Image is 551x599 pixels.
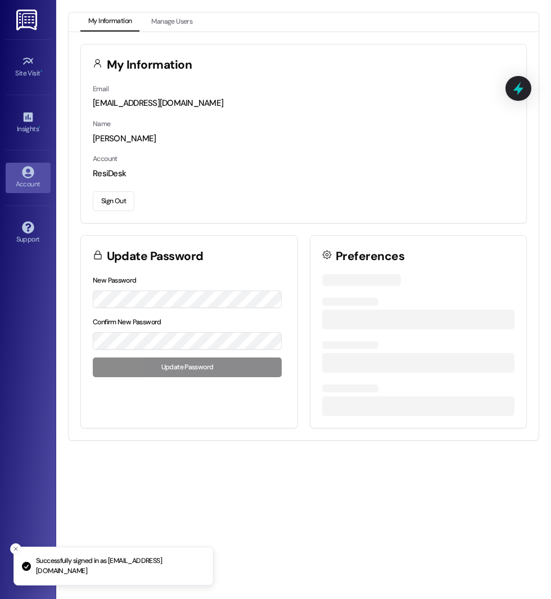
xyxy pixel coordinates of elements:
[107,59,192,71] h3: My Information
[6,218,51,248] a: Support
[93,318,161,327] label: Confirm New Password
[93,168,514,180] div: ResiDesk
[93,154,118,163] label: Account
[107,251,204,262] h3: Update Password
[6,163,51,193] a: Account
[40,68,42,75] span: •
[93,276,137,285] label: New Password
[93,119,111,128] label: Name
[80,12,139,32] button: My Information
[93,84,109,93] label: Email
[143,12,200,32] button: Manage Users
[36,556,204,576] p: Successfully signed in as [EMAIL_ADDRESS][DOMAIN_NAME]
[336,251,404,262] h3: Preferences
[16,10,39,30] img: ResiDesk Logo
[39,123,40,131] span: •
[10,543,21,555] button: Close toast
[6,108,51,138] a: Insights •
[93,97,514,109] div: [EMAIL_ADDRESS][DOMAIN_NAME]
[93,133,514,145] div: [PERSON_NAME]
[93,191,134,211] button: Sign Out
[6,52,51,82] a: Site Visit •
